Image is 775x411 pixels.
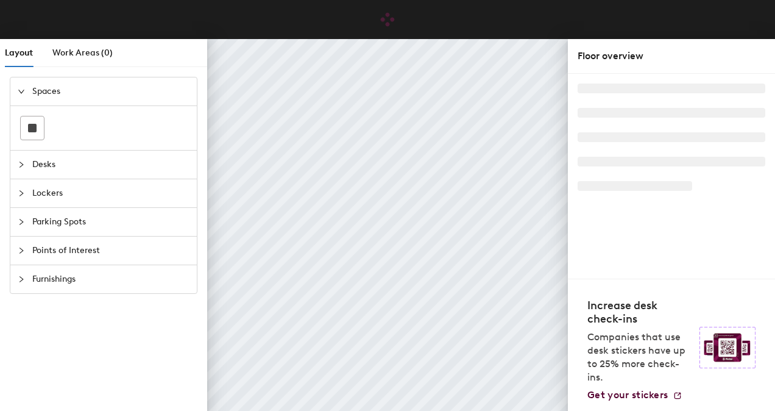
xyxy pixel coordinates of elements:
[32,237,189,265] span: Points of Interest
[587,389,682,401] a: Get your stickers
[32,179,189,207] span: Lockers
[587,299,692,326] h4: Increase desk check-ins
[32,208,189,236] span: Parking Spots
[18,88,25,95] span: expanded
[18,276,25,283] span: collapsed
[699,327,756,368] img: Sticker logo
[18,161,25,168] span: collapsed
[5,48,33,58] span: Layout
[32,151,189,179] span: Desks
[32,77,189,105] span: Spaces
[578,49,765,63] div: Floor overview
[18,218,25,226] span: collapsed
[18,247,25,254] span: collapsed
[587,389,668,401] span: Get your stickers
[587,331,692,384] p: Companies that use desk stickers have up to 25% more check-ins.
[32,265,189,293] span: Furnishings
[52,48,113,58] span: Work Areas (0)
[18,190,25,197] span: collapsed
